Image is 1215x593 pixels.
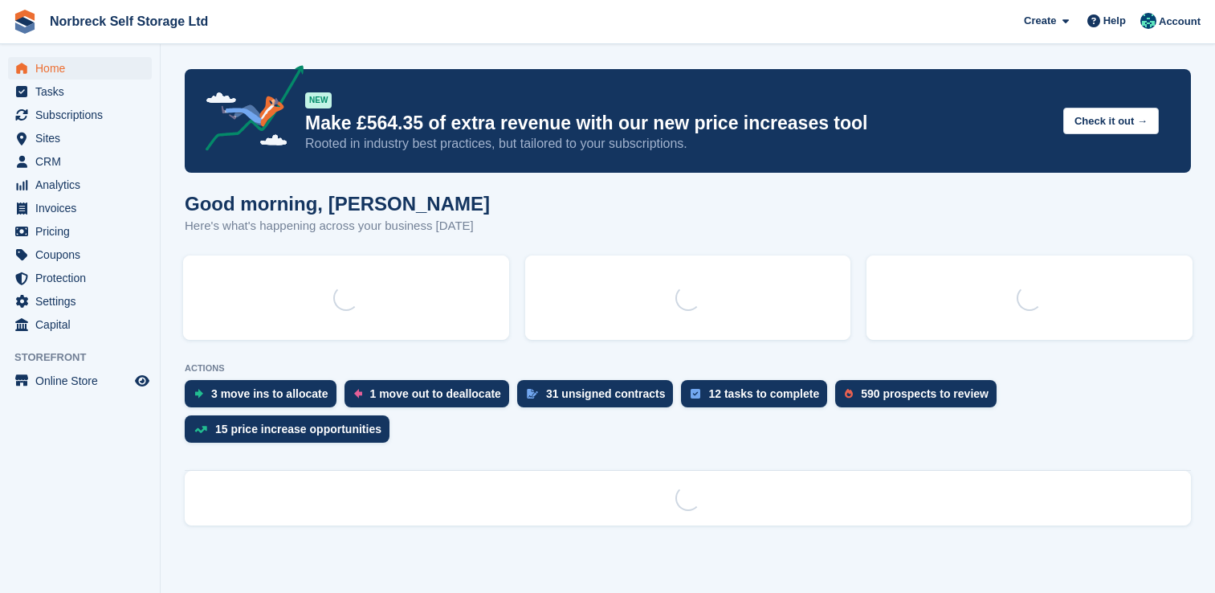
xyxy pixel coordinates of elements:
p: Rooted in industry best practices, but tailored to your subscriptions. [305,135,1050,153]
a: 590 prospects to review [835,380,1005,415]
img: move_outs_to_deallocate_icon-f764333ba52eb49d3ac5e1228854f67142a1ed5810a6f6cc68b1a99e826820c5.svg [354,389,362,399]
img: stora-icon-8386f47178a22dfd0bd8f6a31ec36ba5ce8667c1dd55bd0f319d3a0aa187defe.svg [13,10,37,34]
div: 31 unsigned contracts [546,387,666,400]
img: move_ins_to_allocate_icon-fdf77a2bb77ea45bf5b3d319d69a93e2d87916cf1d5bf7949dd705db3b84f3ca.svg [194,389,203,399]
a: menu [8,150,152,173]
a: menu [8,57,152,80]
p: Here's what's happening across your business [DATE] [185,217,490,235]
a: menu [8,174,152,196]
a: menu [8,290,152,313]
a: 1 move out to deallocate [345,380,517,415]
span: Protection [35,267,132,289]
a: menu [8,243,152,266]
div: 12 tasks to complete [708,387,819,400]
a: 15 price increase opportunities [185,415,398,451]
span: Create [1024,13,1056,29]
a: menu [8,370,152,392]
span: Sites [35,127,132,149]
a: menu [8,267,152,289]
a: menu [8,220,152,243]
button: Check it out → [1063,108,1159,134]
a: menu [8,104,152,126]
a: menu [8,197,152,219]
img: contract_signature_icon-13c848040528278c33f63329250d36e43548de30e8caae1d1a13099fd9432cc5.svg [527,389,538,399]
div: 590 prospects to review [861,387,989,400]
a: menu [8,313,152,336]
p: Make £564.35 of extra revenue with our new price increases tool [305,112,1050,135]
div: 3 move ins to allocate [211,387,328,400]
span: Invoices [35,197,132,219]
img: price-adjustments-announcement-icon-8257ccfd72463d97f412b2fc003d46551f7dbcb40ab6d574587a9cd5c0d94... [192,65,304,157]
span: Coupons [35,243,132,266]
a: menu [8,80,152,103]
span: Storefront [14,350,160,366]
a: 3 move ins to allocate [185,380,345,415]
a: 12 tasks to complete [681,380,835,415]
div: NEW [305,92,332,108]
img: task-75834270c22a3079a89374b754ae025e5fb1db73e45f91037f5363f120a921f8.svg [691,389,700,399]
img: prospect-51fa495bee0391a8d652442698ab0144808aea92771e9ea1ae160a38d050c398.svg [845,389,853,399]
span: Tasks [35,80,132,103]
div: 1 move out to deallocate [370,387,501,400]
span: CRM [35,150,132,173]
img: Sally King [1140,13,1156,29]
a: 31 unsigned contracts [517,380,682,415]
a: Norbreck Self Storage Ltd [43,8,214,35]
span: Help [1103,13,1126,29]
span: Capital [35,313,132,336]
h1: Good morning, [PERSON_NAME] [185,193,490,215]
img: price_increase_opportunities-93ffe204e8149a01c8c9dc8f82e8f89637d9d84a8eef4429ea346261dce0b2c0.svg [194,426,207,433]
span: Account [1159,14,1201,30]
a: Preview store [133,371,152,391]
p: ACTIONS [185,363,1191,374]
span: Subscriptions [35,104,132,126]
span: Home [35,57,132,80]
span: Analytics [35,174,132,196]
div: 15 price increase opportunities [215,423,381,436]
span: Online Store [35,370,132,392]
span: Settings [35,290,132,313]
span: Pricing [35,220,132,243]
a: menu [8,127,152,149]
